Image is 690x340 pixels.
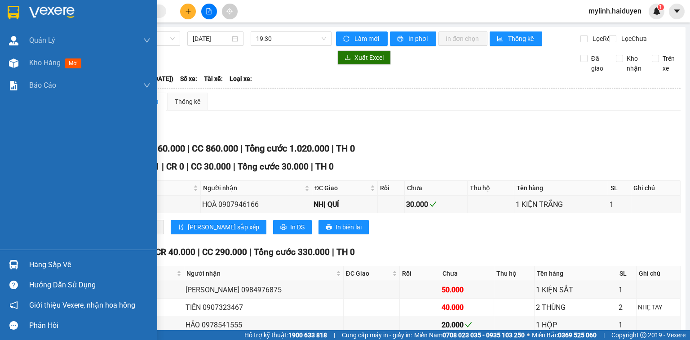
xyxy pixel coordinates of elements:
[9,36,18,45] img: warehouse-icon
[378,181,405,196] th: Rồi
[658,4,664,10] sup: 1
[171,220,266,234] button: sort-ascending[PERSON_NAME] sắp xếp
[508,34,535,44] span: Thống kê
[314,183,368,193] span: ĐC Giao
[558,331,597,339] strong: 0369 525 060
[186,268,334,278] span: Người nhận
[186,161,189,172] span: |
[608,181,631,196] th: SL
[336,31,388,46] button: syncLàm mới
[8,6,19,19] img: logo-vxr
[336,222,362,232] span: In biên lai
[201,4,217,19] button: file-add
[65,58,81,68] span: mới
[256,32,327,45] span: 19:30
[318,220,369,234] button: printerIn biên lai
[180,4,196,19] button: plus
[332,247,334,257] span: |
[408,34,429,44] span: In phơi
[29,300,135,311] span: Giới thiệu Vexere, nhận hoa hồng
[354,34,380,44] span: Làm mới
[290,222,305,232] span: In DS
[29,319,150,332] div: Phản hồi
[180,74,197,84] span: Số xe:
[623,54,645,73] span: Kho nhận
[280,224,287,231] span: printer
[193,34,230,44] input: 14/10/2025
[343,36,351,43] span: sync
[9,58,18,68] img: warehouse-icon
[631,181,681,196] th: Ghi chú
[202,199,310,210] div: HOÀ 0907946166
[192,143,238,154] span: CC 860.000
[440,266,494,281] th: Chưa
[29,80,56,91] span: Báo cáo
[442,284,492,295] div: 50.000
[162,161,164,172] span: |
[311,161,313,172] span: |
[603,330,605,340] span: |
[230,74,252,84] span: Loại xe:
[9,321,18,330] span: message
[206,8,212,14] span: file-add
[244,330,327,340] span: Hỗ trợ kỹ thuật:
[406,199,466,210] div: 30.000
[617,266,637,281] th: SL
[233,161,235,172] span: |
[29,278,150,292] div: Hướng dẫn sử dụng
[640,332,646,338] span: copyright
[429,201,437,208] span: check
[532,330,597,340] span: Miền Bắc
[638,302,679,312] div: NHẸ TAY
[527,333,530,337] span: ⚪️
[536,284,615,295] div: 1 KIỆN SẮT
[516,199,606,210] div: 1 KIỆN TRẮNG
[342,330,412,340] span: Cung cấp máy in - giấy in:
[254,247,330,257] span: Tổng cước 330.000
[238,161,309,172] span: Tổng cước 30.000
[249,247,252,257] span: |
[669,4,685,19] button: caret-down
[245,143,329,154] span: Tổng cước 1.020.000
[326,224,332,231] span: printer
[314,199,376,210] div: NHỊ QUÍ
[354,53,384,63] span: Xuất Excel
[405,181,468,196] th: Chưa
[514,181,608,196] th: Tên hàng
[619,319,635,331] div: 1
[653,7,661,15] img: icon-new-feature
[497,36,504,43] span: bar-chart
[9,260,18,269] img: warehouse-icon
[9,281,18,289] span: question-circle
[226,8,233,14] span: aim
[442,302,492,313] div: 40.000
[187,143,190,154] span: |
[29,258,150,272] div: Hàng sắp về
[186,284,341,295] div: [PERSON_NAME] 0984976875
[178,224,184,231] span: sort-ascending
[490,31,542,46] button: bar-chartThống kê
[204,74,223,84] span: Tài xế:
[390,31,436,46] button: printerIn phơi
[9,301,18,309] span: notification
[332,143,334,154] span: |
[186,302,341,313] div: TIẾN 0907323467
[191,161,231,172] span: CC 30.000
[175,97,200,107] div: Thống kê
[637,266,681,281] th: Ghi chú
[334,330,335,340] span: |
[143,82,150,89] span: down
[240,143,243,154] span: |
[288,331,327,339] strong: 1900 633 818
[414,330,525,340] span: Miền Nam
[222,4,238,19] button: aim
[400,266,440,281] th: Rồi
[345,54,351,62] span: download
[186,319,341,331] div: HẢO 0978541555
[188,222,259,232] span: [PERSON_NAME] sắp xếp
[442,319,492,331] div: 20.000
[536,302,615,313] div: 2 THÙNG
[673,7,681,15] span: caret-down
[442,331,525,339] strong: 0708 023 035 - 0935 103 250
[581,5,649,17] span: mylinh.haiduyen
